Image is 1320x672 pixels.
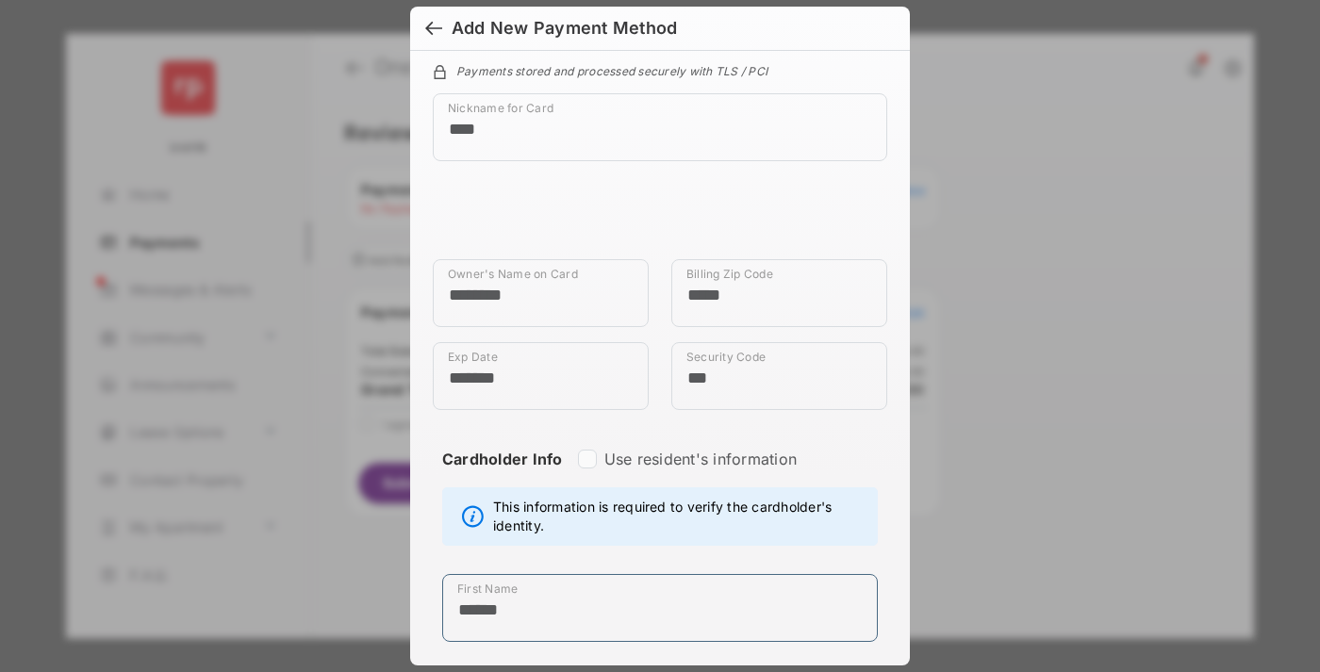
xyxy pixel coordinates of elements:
iframe: Credit card field [433,176,887,259]
span: This information is required to verify the cardholder's identity. [493,498,867,535]
label: Use resident's information [604,450,797,468]
div: Add New Payment Method [452,18,677,39]
strong: Cardholder Info [442,450,563,502]
div: Payments stored and processed securely with TLS / PCI [433,61,887,78]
